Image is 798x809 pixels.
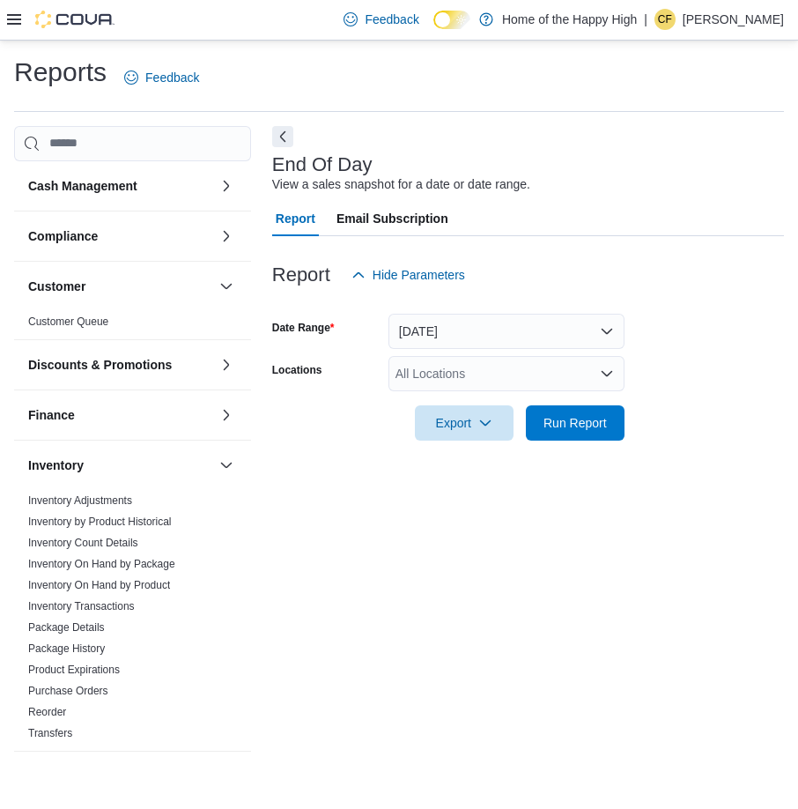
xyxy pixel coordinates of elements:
[28,600,135,612] a: Inventory Transactions
[216,354,237,375] button: Discounts & Promotions
[502,9,637,30] p: Home of the Happy High
[28,599,135,613] span: Inventory Transactions
[28,685,108,697] a: Purchase Orders
[388,314,624,349] button: [DATE]
[28,315,108,328] a: Customer Queue
[28,768,212,785] button: Loyalty
[28,726,72,740] span: Transfers
[28,621,105,634] a: Package Details
[28,177,212,195] button: Cash Management
[28,227,98,245] h3: Compliance
[117,60,206,95] a: Feedback
[28,278,85,295] h3: Customer
[216,766,237,787] button: Loyalty
[526,405,624,441] button: Run Report
[28,177,137,195] h3: Cash Management
[272,264,330,286] h3: Report
[644,9,647,30] p: |
[14,55,107,90] h1: Reports
[28,494,132,507] a: Inventory Adjustments
[28,227,212,245] button: Compliance
[543,414,607,432] span: Run Report
[28,578,170,592] span: Inventory On Hand by Product
[216,404,237,426] button: Finance
[28,706,66,718] a: Reorder
[216,226,237,247] button: Compliance
[28,516,172,528] a: Inventory by Product Historical
[28,768,71,785] h3: Loyalty
[433,29,434,30] span: Dark Mode
[28,620,105,635] span: Package Details
[415,405,514,441] button: Export
[216,276,237,297] button: Customer
[28,456,84,474] h3: Inventory
[14,490,251,751] div: Inventory
[28,684,108,698] span: Purchase Orders
[344,257,472,293] button: Hide Parameters
[654,9,676,30] div: Chelsea Fillion
[28,642,105,655] a: Package History
[28,406,212,424] button: Finance
[373,266,465,284] span: Hide Parameters
[145,69,199,86] span: Feedback
[28,456,212,474] button: Inventory
[658,9,672,30] span: CF
[28,727,72,739] a: Transfers
[216,455,237,476] button: Inventory
[272,154,373,175] h3: End Of Day
[28,515,172,529] span: Inventory by Product Historical
[272,126,293,147] button: Next
[276,201,315,236] span: Report
[28,579,170,591] a: Inventory On Hand by Product
[433,11,470,29] input: Dark Mode
[28,536,138,550] span: Inventory Count Details
[28,315,108,329] span: Customer Queue
[216,175,237,197] button: Cash Management
[272,363,322,377] label: Locations
[28,278,212,295] button: Customer
[28,663,120,677] span: Product Expirations
[425,405,503,441] span: Export
[28,406,75,424] h3: Finance
[28,705,66,719] span: Reorder
[28,642,105,656] span: Package History
[28,558,175,570] a: Inventory On Hand by Package
[28,557,175,571] span: Inventory On Hand by Package
[35,11,115,28] img: Cova
[272,321,335,335] label: Date Range
[272,175,530,194] div: View a sales snapshot for a date or date range.
[336,201,448,236] span: Email Subscription
[28,356,212,374] button: Discounts & Promotions
[28,494,132,508] span: Inventory Adjustments
[336,2,425,37] a: Feedback
[28,356,172,374] h3: Discounts & Promotions
[600,367,614,381] button: Open list of options
[28,664,120,676] a: Product Expirations
[28,537,138,549] a: Inventory Count Details
[365,11,418,28] span: Feedback
[683,9,784,30] p: [PERSON_NAME]
[14,311,251,339] div: Customer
